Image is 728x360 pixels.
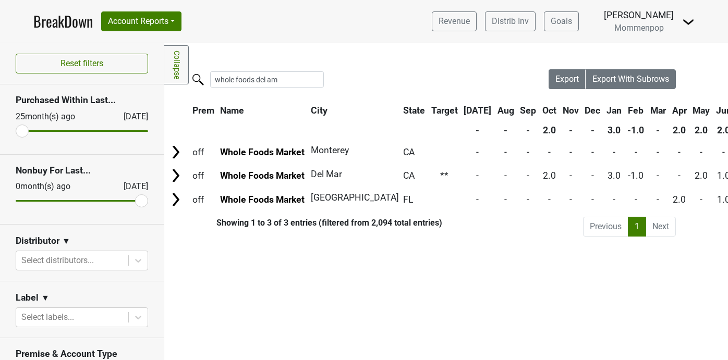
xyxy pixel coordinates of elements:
[548,147,551,157] span: -
[476,170,479,181] span: -
[582,121,603,140] th: -
[311,169,342,179] span: Del Mar
[461,101,494,120] th: Jul: activate to sort column ascending
[613,147,615,157] span: -
[604,121,624,140] th: 3.0
[403,170,415,181] span: CA
[431,105,458,116] span: Target
[628,217,646,237] a: 1
[722,147,725,157] span: -
[504,170,507,181] span: -
[432,11,477,31] a: Revenue
[569,194,572,205] span: -
[544,11,579,31] a: Goals
[16,165,148,176] h3: Nonbuy For Last...
[220,170,305,181] a: Whole Foods Market
[592,74,669,84] span: Export With Subrows
[527,147,529,157] span: -
[311,192,399,203] span: [GEOGRAPHIC_DATA]
[190,101,217,120] th: Prem: activate to sort column ascending
[540,101,559,120] th: Oct: activate to sort column ascending
[403,194,413,205] span: FL
[678,170,681,181] span: -
[190,165,217,187] td: off
[504,194,507,205] span: -
[518,101,539,120] th: Sep: activate to sort column ascending
[218,101,308,120] th: Name: activate to sort column ascending
[401,101,428,120] th: State: activate to sort column ascending
[604,8,674,22] div: [PERSON_NAME]
[403,147,415,157] span: CA
[569,170,572,181] span: -
[168,168,184,183] img: Arrow right
[657,147,659,157] span: -
[543,170,556,181] span: 2.0
[635,147,637,157] span: -
[613,194,615,205] span: -
[657,170,659,181] span: -
[16,235,59,246] h3: Distributor
[628,170,644,181] span: -1.0
[527,194,529,205] span: -
[586,69,676,89] button: Export With Subrows
[16,54,148,73] button: Reset filters
[648,121,669,140] th: -
[485,11,536,31] a: Distrib Inv
[625,121,647,140] th: -1.0
[168,192,184,207] img: Arrow right
[540,121,559,140] th: 2.0
[635,194,637,205] span: -
[690,101,712,120] th: May: activate to sort column ascending
[560,121,581,140] th: -
[429,101,460,120] th: Target: activate to sort column ascending
[682,16,695,28] img: Dropdown Menu
[591,170,594,181] span: -
[678,147,681,157] span: -
[220,105,244,116] span: Name
[549,69,586,89] button: Export
[461,121,494,140] th: -
[16,95,148,106] h3: Purchased Within Last...
[16,180,99,193] div: 0 month(s) ago
[495,101,517,120] th: Aug: activate to sort column ascending
[690,121,712,140] th: 2.0
[476,194,479,205] span: -
[695,170,708,181] span: 2.0
[673,194,686,205] span: 2.0
[16,349,148,359] h3: Premise & Account Type
[165,101,189,120] th: &nbsp;: activate to sort column ascending
[41,292,50,304] span: ▼
[582,101,603,120] th: Dec: activate to sort column ascending
[16,110,99,123] div: 25 month(s) ago
[114,180,148,193] div: [DATE]
[101,11,181,31] button: Account Reports
[311,145,349,155] span: Monterey
[648,101,669,120] th: Mar: activate to sort column ascending
[527,170,529,181] span: -
[518,121,539,140] th: -
[168,144,184,160] img: Arrow right
[591,147,594,157] span: -
[700,194,702,205] span: -
[190,188,217,210] td: off
[670,121,689,140] th: 2.0
[164,218,442,228] div: Showing 1 to 3 of 3 entries (filtered from 2,094 total entries)
[504,147,507,157] span: -
[190,141,217,163] td: off
[657,194,659,205] span: -
[33,10,93,32] a: BreakDown
[548,194,551,205] span: -
[608,170,621,181] span: 3.0
[614,23,664,33] span: Mommenpop
[164,45,189,84] a: Collapse
[495,121,517,140] th: -
[670,101,689,120] th: Apr: activate to sort column ascending
[625,101,647,120] th: Feb: activate to sort column ascending
[220,147,305,157] a: Whole Foods Market
[16,292,39,303] h3: Label
[569,147,572,157] span: -
[308,101,394,120] th: City: activate to sort column ascending
[555,74,579,84] span: Export
[591,194,594,205] span: -
[476,147,479,157] span: -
